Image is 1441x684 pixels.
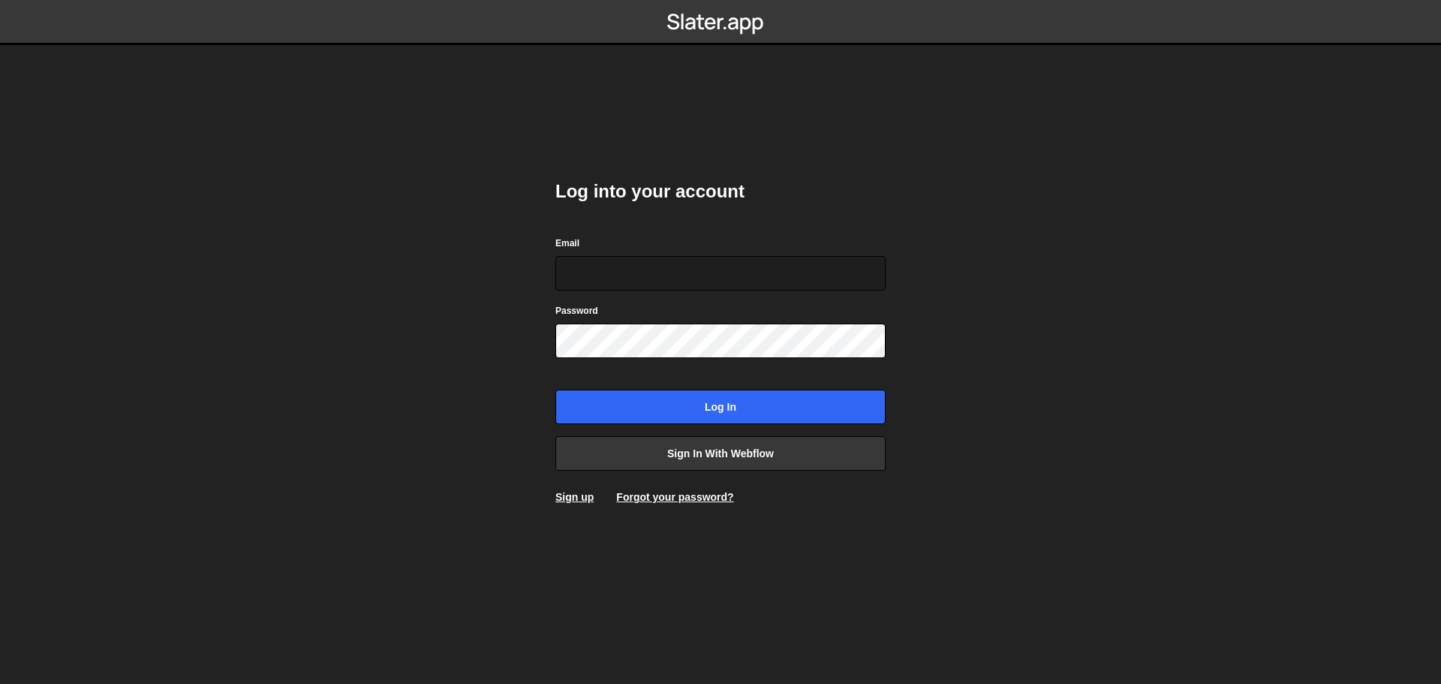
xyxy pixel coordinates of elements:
[555,236,579,251] label: Email
[555,436,886,471] a: Sign in with Webflow
[555,303,598,318] label: Password
[555,390,886,424] input: Log in
[555,179,886,203] h2: Log into your account
[555,491,594,503] a: Sign up
[616,491,733,503] a: Forgot your password?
